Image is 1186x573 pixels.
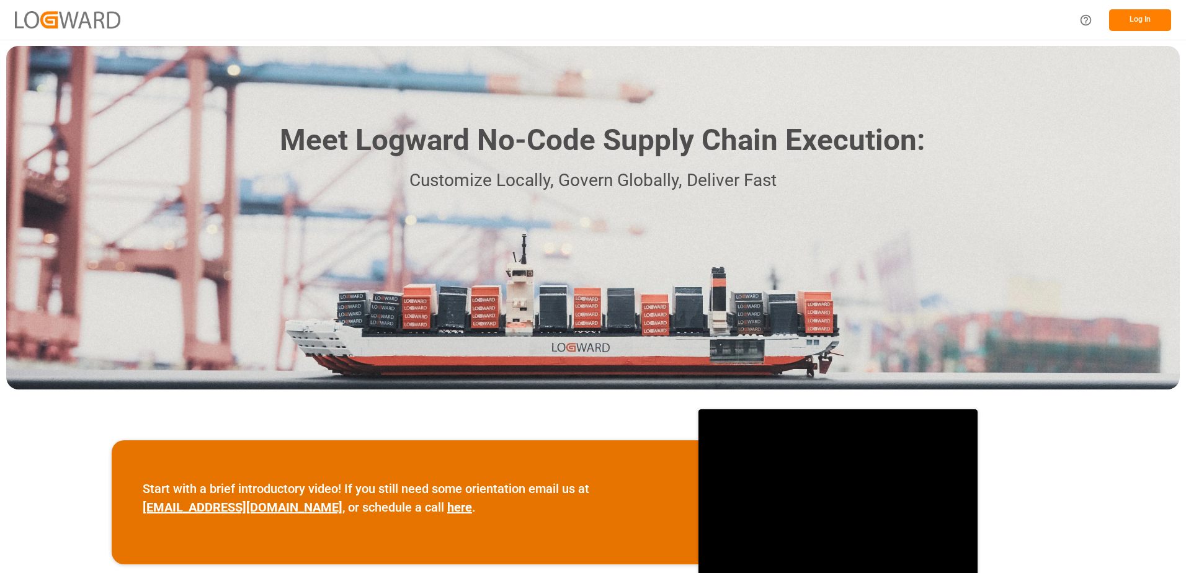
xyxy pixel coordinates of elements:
p: Start with a brief introductory video! If you still need some orientation email us at , or schedu... [143,479,667,517]
button: Log In [1109,9,1171,31]
img: Logward_new_orange.png [15,11,120,28]
a: here [447,500,472,515]
button: Help Center [1072,6,1100,34]
h1: Meet Logward No-Code Supply Chain Execution: [280,118,925,162]
p: Customize Locally, Govern Globally, Deliver Fast [261,167,925,195]
a: [EMAIL_ADDRESS][DOMAIN_NAME] [143,500,342,515]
